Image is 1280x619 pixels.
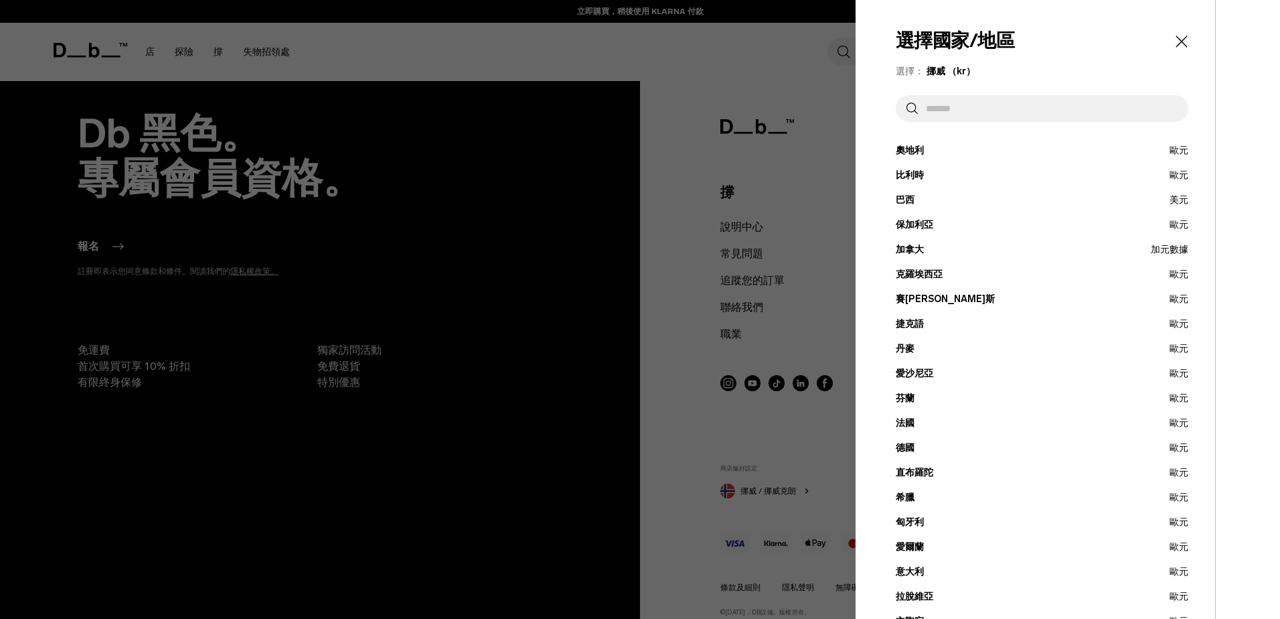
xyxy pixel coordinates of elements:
button: 重新導向 [896,267,1188,281]
button: 重新導向 [896,590,1188,604]
button: 重新導向 [896,317,1188,331]
button: 重新導向 [896,490,1188,504]
button: 重新導向 [896,342,1188,356]
button: 重新導向 [896,540,1188,554]
button: 重新導向 [896,366,1188,381]
button: 重新導向 [896,292,1188,306]
button: 重新導向 [896,193,1188,207]
span: 挪威 （kr） [927,66,975,77]
button: 近 [1172,32,1188,48]
button: 重新導向 [896,565,1188,579]
button: 重新導向 [896,243,1188,257]
button: 重新導向 [896,218,1188,232]
button: 重新導向 [896,466,1188,480]
button: 重新導向 [896,168,1188,182]
span: 選擇： [896,66,924,77]
button: 重新導向 [896,416,1188,430]
h2: 選擇國家/地區 [896,27,1014,55]
button: 重新導向 [896,391,1188,405]
button: 重新導向 [896,441,1188,455]
button: 重新導向 [896,515,1188,529]
button: 重新導向 [896,143,1188,157]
